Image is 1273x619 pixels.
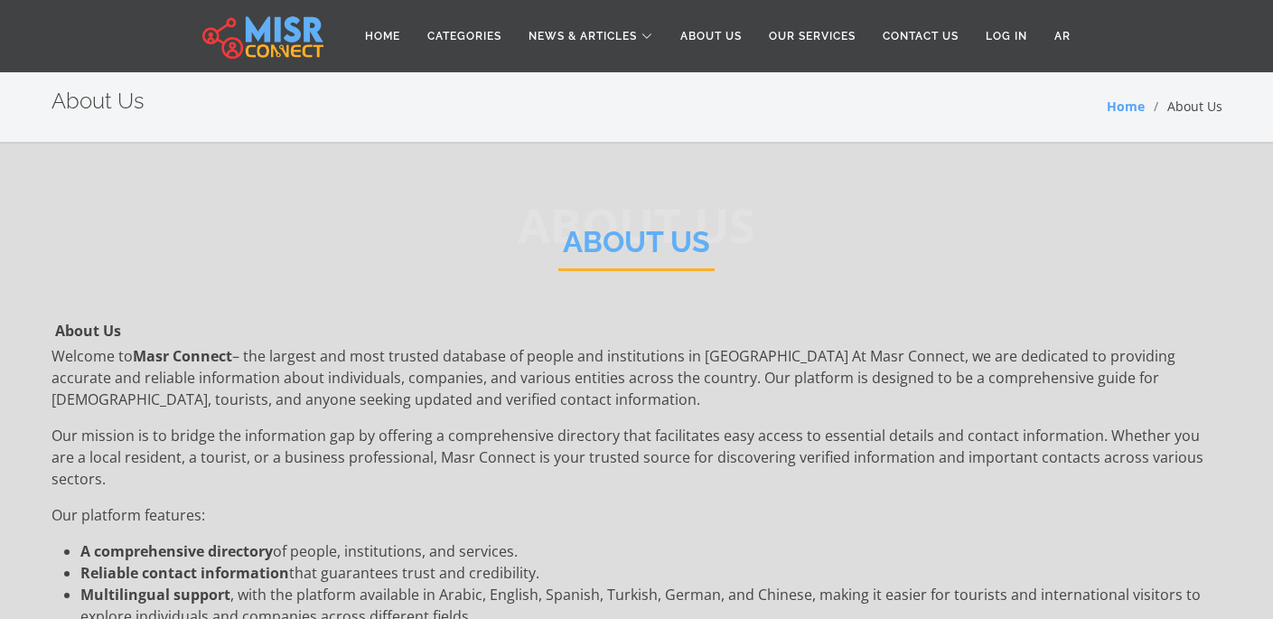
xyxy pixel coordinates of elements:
[1107,98,1145,115] a: Home
[51,425,1222,490] p: Our mission is to bridge the information gap by offering a comprehensive directory that facilitat...
[558,225,715,271] h2: About Us
[51,345,1222,410] p: Welcome to – the largest and most trusted database of people and institutions in [GEOGRAPHIC_DATA...
[414,19,515,53] a: Categories
[51,89,145,115] h2: About Us
[80,540,1222,562] li: of people, institutions, and services.
[869,19,972,53] a: Contact Us
[80,541,273,561] strong: A comprehensive directory
[529,28,637,44] span: News & Articles
[667,19,755,53] a: About Us
[202,14,323,59] img: main.misr_connect
[55,321,121,341] strong: About Us
[1041,19,1084,53] a: AR
[51,504,1222,526] p: Our platform features:
[133,346,232,366] strong: Masr Connect
[515,19,667,53] a: News & Articles
[755,19,869,53] a: Our Services
[351,19,414,53] a: Home
[80,585,230,605] strong: Multilingual support
[972,19,1041,53] a: Log in
[80,563,289,583] strong: Reliable contact information
[80,562,1222,584] li: that guarantees trust and credibility.
[1145,97,1222,116] li: About Us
